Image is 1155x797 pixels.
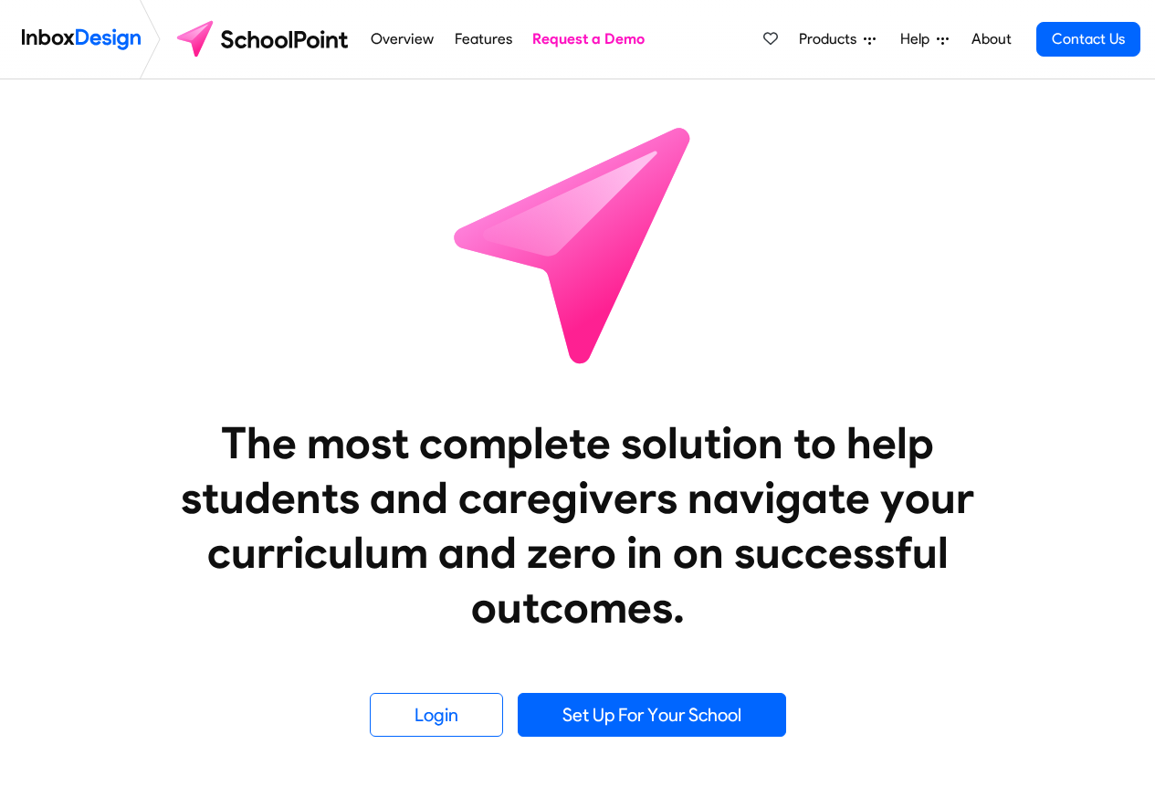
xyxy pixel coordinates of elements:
[449,21,517,58] a: Features
[144,415,1012,634] heading: The most complete solution to help students and caregivers navigate your curriculum and zero in o...
[792,21,883,58] a: Products
[370,693,503,737] a: Login
[799,28,864,50] span: Products
[966,21,1016,58] a: About
[414,79,742,408] img: icon_schoolpoint.svg
[893,21,956,58] a: Help
[518,693,786,737] a: Set Up For Your School
[528,21,650,58] a: Request a Demo
[366,21,439,58] a: Overview
[900,28,937,50] span: Help
[168,17,361,61] img: schoolpoint logo
[1036,22,1140,57] a: Contact Us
